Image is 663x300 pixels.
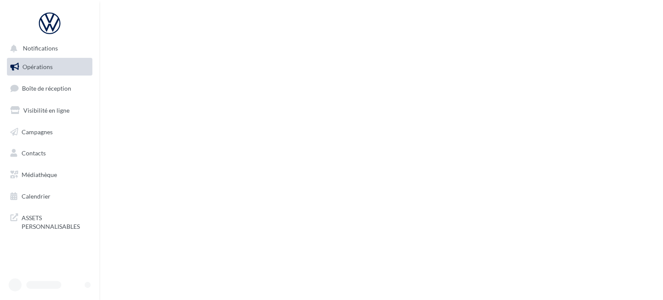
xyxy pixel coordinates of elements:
[22,149,46,157] span: Contacts
[23,107,69,114] span: Visibilité en ligne
[23,45,58,52] span: Notifications
[5,208,94,234] a: ASSETS PERSONNALISABLES
[5,58,94,76] a: Opérations
[5,144,94,162] a: Contacts
[22,171,57,178] span: Médiathèque
[22,193,51,200] span: Calendrier
[22,212,89,231] span: ASSETS PERSONNALISABLES
[5,123,94,141] a: Campagnes
[5,187,94,205] a: Calendrier
[22,128,53,135] span: Campagnes
[5,101,94,120] a: Visibilité en ligne
[22,63,53,70] span: Opérations
[5,166,94,184] a: Médiathèque
[22,85,71,92] span: Boîte de réception
[5,79,94,98] a: Boîte de réception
